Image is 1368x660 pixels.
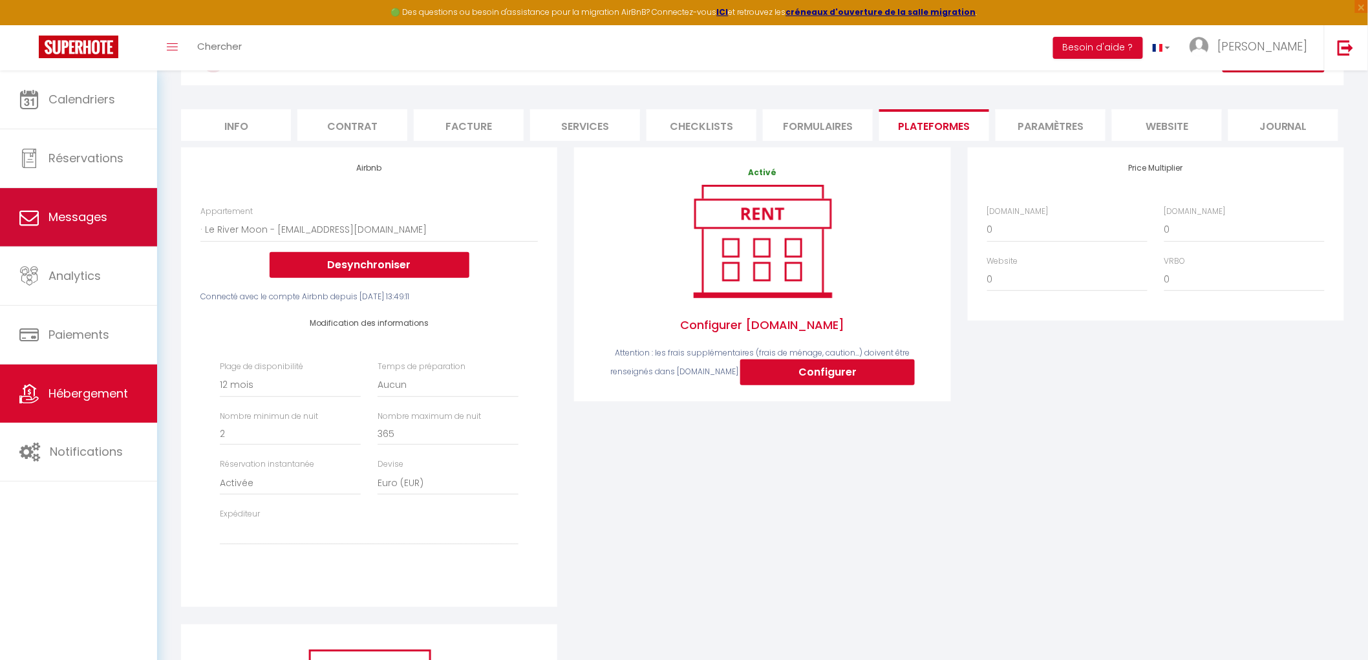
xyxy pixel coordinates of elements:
[1053,37,1143,59] button: Besoin d'aide ?
[220,361,303,373] label: Plage de disponibilité
[1228,109,1338,141] li: Journal
[1217,38,1308,54] span: [PERSON_NAME]
[593,303,931,347] span: Configurer [DOMAIN_NAME]
[220,410,318,423] label: Nombre minimun de nuit
[378,361,465,373] label: Temps de préparation
[530,109,640,141] li: Services
[1164,206,1226,218] label: [DOMAIN_NAME]
[48,209,107,225] span: Messages
[987,255,1018,268] label: Website
[717,6,729,17] a: ICI
[297,109,407,141] li: Contrat
[200,164,538,173] h4: Airbnb
[181,109,291,141] li: Info
[48,91,115,107] span: Calendriers
[1190,37,1209,56] img: ...
[740,359,915,385] button: Configurer
[680,179,845,303] img: rent.png
[610,347,910,377] span: Attention : les frais supplémentaires (frais de ménage, caution...) doivent être renseignés dans ...
[786,6,976,17] a: créneaux d'ouverture de la salle migration
[414,109,524,141] li: Facture
[48,385,128,401] span: Hébergement
[48,326,109,343] span: Paiements
[879,109,989,141] li: Plateformes
[763,109,873,141] li: Formulaires
[1164,255,1186,268] label: VRBO
[200,206,253,218] label: Appartement
[593,167,931,179] p: Activé
[987,164,1325,173] h4: Price Multiplier
[378,458,403,471] label: Devise
[1180,25,1324,70] a: ... [PERSON_NAME]
[197,39,242,53] span: Chercher
[48,150,123,166] span: Réservations
[200,291,538,303] div: Connecté avec le compte Airbnb depuis [DATE] 13:49:11
[50,443,123,460] span: Notifications
[220,319,518,328] h4: Modification des informations
[1112,109,1222,141] li: website
[996,109,1106,141] li: Paramètres
[10,5,49,44] button: Ouvrir le widget de chat LiveChat
[270,252,469,278] button: Desynchroniser
[220,508,260,520] label: Expéditeur
[647,109,756,141] li: Checklists
[187,25,251,70] a: Chercher
[987,206,1049,218] label: [DOMAIN_NAME]
[48,268,101,284] span: Analytics
[1338,39,1354,56] img: logout
[378,410,481,423] label: Nombre maximum de nuit
[220,458,314,471] label: Réservation instantanée
[39,36,118,58] img: Super Booking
